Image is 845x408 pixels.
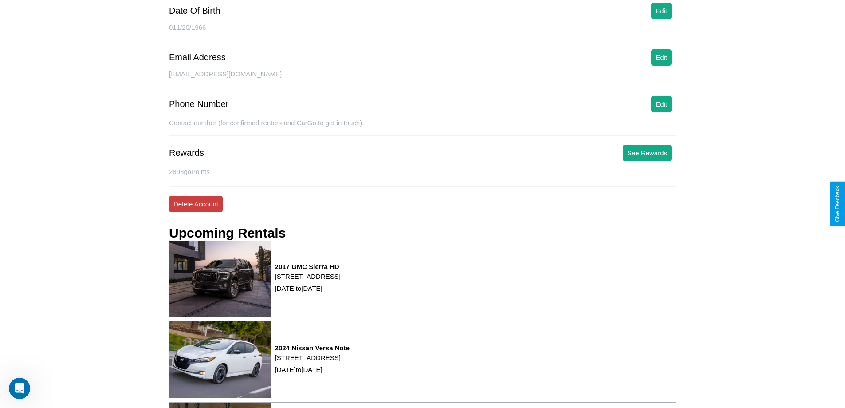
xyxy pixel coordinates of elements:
h3: 2024 Nissan Versa Note [275,344,350,352]
p: [STREET_ADDRESS] [275,270,341,282]
div: [EMAIL_ADDRESS][DOMAIN_NAME] [169,70,676,87]
p: [DATE] to [DATE] [275,364,350,376]
button: Delete Account [169,196,223,212]
button: Edit [651,49,672,66]
img: rental [169,241,271,317]
div: 011/20/1966 [169,24,676,40]
div: Rewards [169,148,204,158]
div: Give Feedback [834,186,841,222]
div: Phone Number [169,99,229,109]
button: Edit [651,96,672,112]
p: [DATE] to [DATE] [275,282,341,294]
p: 2893 goPoints [169,166,676,178]
h3: 2017 GMC Sierra HD [275,263,341,270]
img: rental [169,321,271,397]
div: Date Of Birth [169,6,220,16]
div: Contact number (for confirmed renters and CarGo to get in touch). [169,119,676,136]
div: Email Address [169,52,226,63]
h3: Upcoming Rentals [169,226,286,241]
button: Edit [651,3,672,19]
iframe: Intercom live chat [9,378,30,399]
p: [STREET_ADDRESS] [275,352,350,364]
button: See Rewards [623,145,672,161]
